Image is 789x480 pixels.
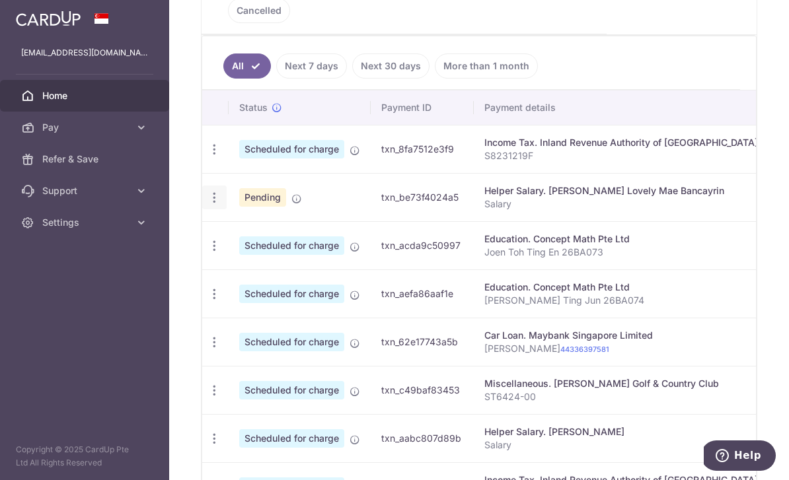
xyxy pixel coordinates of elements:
[484,390,758,403] p: ST6424-00
[239,285,344,303] span: Scheduled for charge
[371,173,474,221] td: txn_be73f4024a5
[371,221,474,269] td: txn_acda9c50997
[484,377,758,390] div: Miscellaneous. [PERSON_NAME] Golf & Country Club
[371,269,474,318] td: txn_aefa86aaf1e
[484,329,758,342] div: Car Loan. Maybank Singapore Limited
[239,188,286,207] span: Pending
[42,153,130,166] span: Refer & Save
[42,216,130,229] span: Settings
[704,440,776,473] iframe: Opens a widget where you can find more information
[484,197,758,211] p: Salary
[239,101,268,114] span: Status
[435,53,538,79] a: More than 1 month
[484,136,758,149] div: Income Tax. Inland Revenue Authority of [GEOGRAPHIC_DATA]
[484,246,758,259] p: Joen Toh Ting En 26BA073
[484,184,758,197] div: Helper Salary. [PERSON_NAME] Lovely Mae Bancayrin
[484,294,758,307] p: [PERSON_NAME] Ting Jun 26BA074
[484,425,758,438] div: Helper Salary. [PERSON_NAME]
[239,381,344,399] span: Scheduled for charge
[484,438,758,452] p: Salary
[371,125,474,173] td: txn_8fa7512e3f9
[42,121,130,134] span: Pay
[484,281,758,294] div: Education. Concept Math Pte Ltd
[223,53,271,79] a: All
[484,149,758,162] p: S8231219F
[42,184,130,197] span: Support
[21,46,148,59] p: [EMAIL_ADDRESS][DOMAIN_NAME]
[371,318,474,366] td: txn_62e17743a5b
[276,53,347,79] a: Next 7 days
[16,11,81,26] img: CardUp
[371,366,474,414] td: txn_c49baf83453
[474,90,769,125] th: Payment details
[560,345,609,354] a: 44336397581
[239,333,344,351] span: Scheduled for charge
[484,232,758,246] div: Education. Concept Math Pte Ltd
[239,140,344,158] span: Scheduled for charge
[239,429,344,448] span: Scheduled for charge
[371,90,474,125] th: Payment ID
[371,414,474,462] td: txn_aabc807d89b
[352,53,430,79] a: Next 30 days
[484,342,758,355] p: [PERSON_NAME]
[42,89,130,102] span: Home
[239,236,344,255] span: Scheduled for charge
